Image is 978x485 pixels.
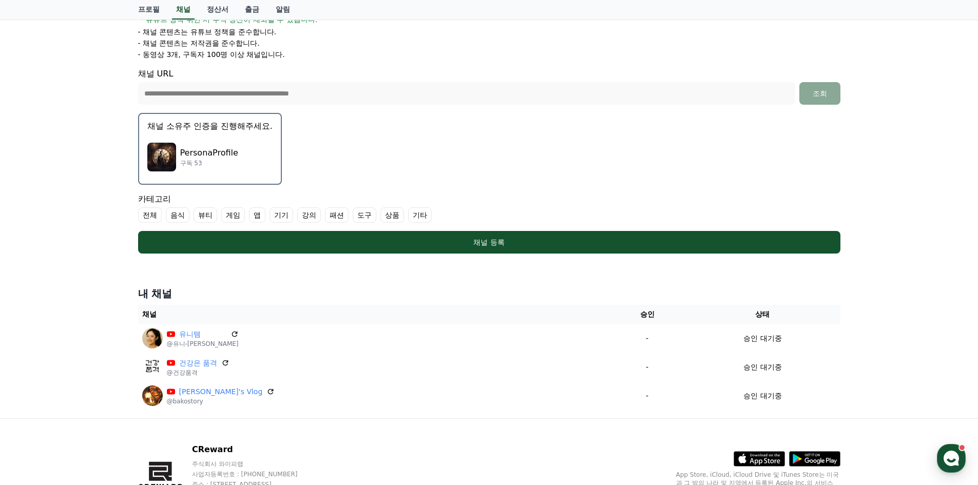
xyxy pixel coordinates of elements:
p: - 채널 콘텐츠는 유튜브 정책을 준수합니다. [138,27,277,37]
label: 전체 [138,207,162,223]
div: 채널 URL [138,68,840,105]
p: - [613,333,681,344]
label: 뷰티 [194,207,217,223]
label: 상품 [380,207,404,223]
label: 기타 [408,207,432,223]
p: - 채널 콘텐츠는 저작권을 준수합니다. [138,38,260,48]
span: Settings [152,341,177,349]
label: 음식 [166,207,189,223]
p: CReward [192,443,317,456]
th: 채널 [138,305,610,324]
p: @건강품격 [167,368,229,377]
span: Home [26,341,44,349]
img: 건강은 품격 [142,357,163,377]
th: 상태 [685,305,840,324]
p: PersonaProfile [180,147,238,159]
a: 건강은 품격 [179,358,217,368]
label: 기기 [270,207,293,223]
img: Bako's Vlog [142,385,163,406]
button: 채널 소유주 인증을 진행해주세요. PersonaProfile PersonaProfile 구독 53 [138,113,282,185]
a: 유니템 [179,329,226,340]
img: PersonaProfile [147,143,176,171]
p: @bakostory [167,397,275,405]
a: Home [3,325,68,351]
a: [PERSON_NAME]'s Vlog [179,386,263,397]
div: 채널 등록 [159,237,820,247]
div: 조회 [803,88,836,99]
p: 사업자등록번호 : [PHONE_NUMBER] [192,470,317,478]
button: 조회 [799,82,840,105]
th: 승인 [609,305,685,324]
p: 채널 소유주 인증을 진행해주세요. [147,120,273,132]
a: Messages [68,325,132,351]
p: 승인 대기중 [743,391,781,401]
p: - [613,391,681,401]
label: 강의 [297,207,321,223]
p: 주식회사 와이피랩 [192,460,317,468]
p: - [613,362,681,373]
span: Messages [85,341,116,350]
h4: 내 채널 [138,286,840,301]
button: 채널 등록 [138,231,840,254]
a: Settings [132,325,197,351]
p: @유니-[PERSON_NAME] [167,340,239,348]
div: 카테고리 [138,193,840,223]
label: 게임 [221,207,245,223]
p: 승인 대기중 [743,333,781,344]
p: 승인 대기중 [743,362,781,373]
label: 앱 [249,207,265,223]
p: 구독 53 [180,159,238,167]
img: 유니템 [142,328,163,348]
label: 패션 [325,207,349,223]
label: 도구 [353,207,376,223]
p: - 동영상 3개, 구독자 100명 이상 채널입니다. [138,49,285,60]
